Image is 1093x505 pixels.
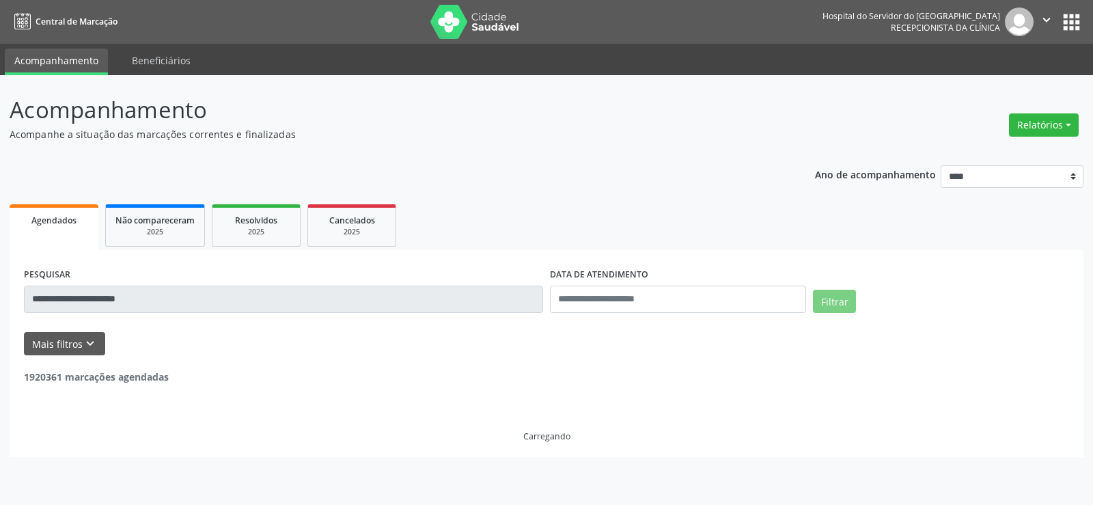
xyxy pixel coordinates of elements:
[235,215,277,226] span: Resolvidos
[36,16,117,27] span: Central de Marcação
[10,93,761,127] p: Acompanhamento
[891,22,1000,33] span: Recepcionista da clínica
[115,227,195,237] div: 2025
[10,10,117,33] a: Central de Marcação
[83,336,98,351] i: keyboard_arrow_down
[815,165,936,182] p: Ano de acompanhamento
[1034,8,1060,36] button: 
[24,264,70,286] label: PESQUISAR
[523,431,570,442] div: Carregando
[115,215,195,226] span: Não compareceram
[10,127,761,141] p: Acompanhe a situação das marcações correntes e finalizadas
[24,370,169,383] strong: 1920361 marcações agendadas
[122,49,200,72] a: Beneficiários
[31,215,77,226] span: Agendados
[1009,113,1079,137] button: Relatórios
[329,215,375,226] span: Cancelados
[813,290,856,313] button: Filtrar
[5,49,108,75] a: Acompanhamento
[222,227,290,237] div: 2025
[1039,12,1054,27] i: 
[1005,8,1034,36] img: img
[1060,10,1083,34] button: apps
[550,264,648,286] label: DATA DE ATENDIMENTO
[318,227,386,237] div: 2025
[822,10,1000,22] div: Hospital do Servidor do [GEOGRAPHIC_DATA]
[24,332,105,356] button: Mais filtroskeyboard_arrow_down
